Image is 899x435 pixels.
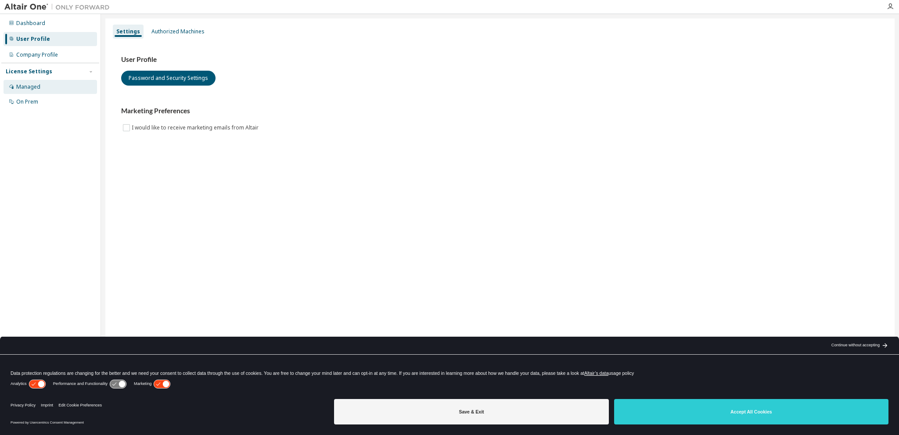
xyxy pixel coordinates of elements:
[16,83,40,90] div: Managed
[121,107,879,115] h3: Marketing Preferences
[16,36,50,43] div: User Profile
[151,28,205,35] div: Authorized Machines
[121,55,879,64] h3: User Profile
[4,3,114,11] img: Altair One
[121,71,216,86] button: Password and Security Settings
[16,20,45,27] div: Dashboard
[16,98,38,105] div: On Prem
[116,28,140,35] div: Settings
[6,68,52,75] div: License Settings
[132,122,260,133] label: I would like to receive marketing emails from Altair
[16,51,58,58] div: Company Profile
